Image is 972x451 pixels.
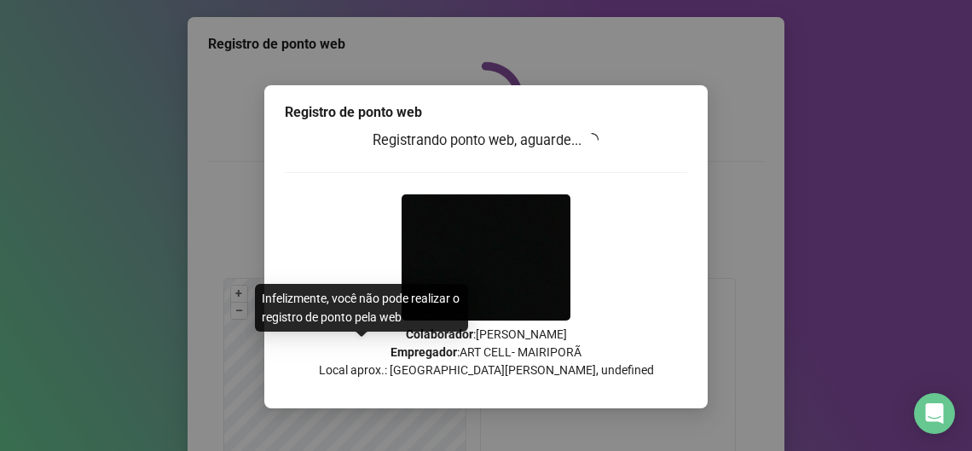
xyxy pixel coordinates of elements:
[402,194,570,321] img: 9k=
[285,102,687,123] div: Registro de ponto web
[406,327,473,341] strong: Colaborador
[391,345,457,359] strong: Empregador
[914,393,955,434] div: Open Intercom Messenger
[285,130,687,152] h3: Registrando ponto web, aguarde...
[582,130,601,149] span: loading
[255,284,468,332] div: Infelizmente, você não pode realizar o registro de ponto pela web
[285,326,687,379] p: : [PERSON_NAME] : ART CELL- MAIRIPORÃ Local aprox.: [GEOGRAPHIC_DATA][PERSON_NAME], undefined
